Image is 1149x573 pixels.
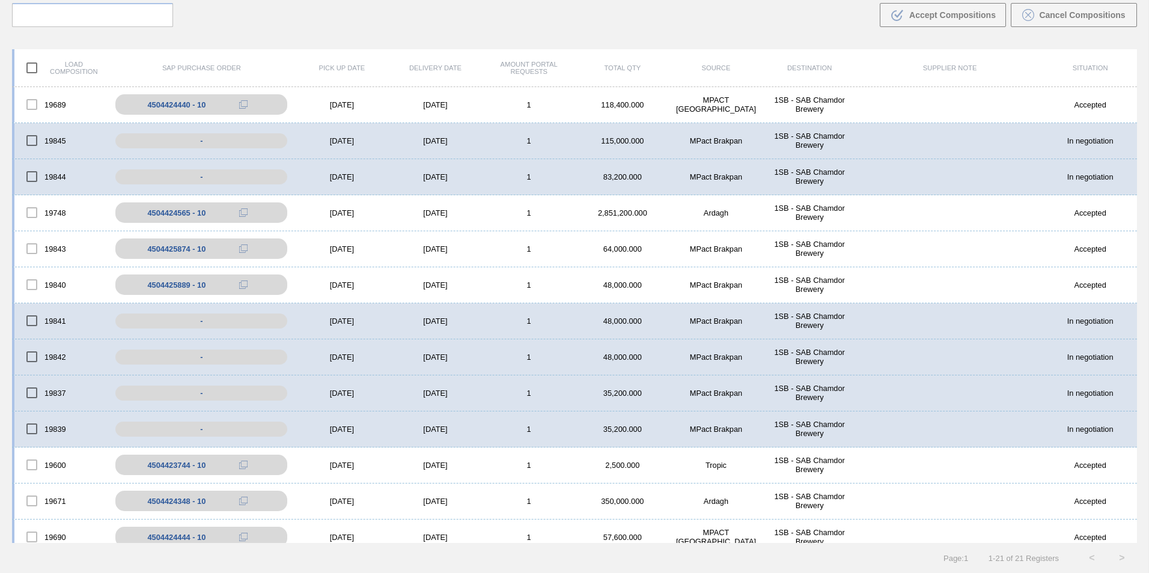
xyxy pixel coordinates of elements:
div: MPact Brakpan [669,136,763,145]
div: [DATE] [389,208,483,217]
div: In negotiation [1043,172,1137,181]
div: 1SB - SAB Chamdor Brewery [763,95,856,114]
div: 48,000.000 [576,280,669,290]
div: 1SB - SAB Chamdor Brewery [763,276,856,294]
div: [DATE] [389,461,483,470]
div: MPact Brakpan [669,317,763,326]
div: [DATE] [295,280,389,290]
span: Page : 1 [943,554,968,563]
div: Delivery Date [389,64,483,71]
div: Tropic [669,461,763,470]
div: MPact Brakpan [669,425,763,434]
div: [DATE] [389,280,483,290]
div: Amount Portal Requests [482,61,576,75]
div: 19842 [14,344,108,369]
div: 19689 [14,92,108,117]
div: 19837 [14,380,108,405]
div: 1 [482,353,576,362]
div: 1 [482,533,576,542]
div: 19843 [14,236,108,261]
div: 1SB - SAB Chamdor Brewery [763,384,856,402]
div: MPact Brakpan [669,389,763,398]
div: [DATE] [389,425,483,434]
div: 2,500.000 [576,461,669,470]
div: 1SB - SAB Chamdor Brewery [763,312,856,330]
div: [DATE] [389,389,483,398]
div: 19839 [14,416,108,441]
div: Copy [231,458,255,472]
div: [DATE] [295,353,389,362]
div: 1SB - SAB Chamdor Brewery [763,348,856,366]
div: 4504424565 - 10 [147,208,206,217]
div: 19840 [14,272,108,297]
div: 4504425874 - 10 [147,244,206,253]
div: - [115,422,287,437]
div: - [115,169,287,184]
div: 19844 [14,164,108,189]
div: [DATE] [295,425,389,434]
div: 1SB - SAB Chamdor Brewery [763,132,856,150]
div: [DATE] [295,389,389,398]
div: 115,000.000 [576,136,669,145]
div: Accepted [1043,208,1137,217]
div: MPACT Pinetown [669,95,763,114]
div: 1 [482,425,576,434]
div: Accepted [1043,533,1137,542]
div: 1 [482,208,576,217]
div: Supplier Note [856,64,1043,71]
div: [DATE] [295,461,389,470]
div: Ardagh [669,208,763,217]
div: 19690 [14,524,108,550]
div: Copy [231,241,255,256]
div: Accepted [1043,280,1137,290]
div: In negotiation [1043,389,1137,398]
div: [DATE] [295,244,389,253]
div: Ardagh [669,497,763,506]
div: 1 [482,497,576,506]
div: [DATE] [389,172,483,181]
div: 4504424444 - 10 [147,533,206,542]
div: Situation [1043,64,1137,71]
div: 4504424348 - 10 [147,497,206,506]
div: 1SB - SAB Chamdor Brewery [763,456,856,474]
div: In negotiation [1043,425,1137,434]
div: In negotiation [1043,317,1137,326]
div: Total Qty [576,64,669,71]
div: 19600 [14,452,108,477]
div: [DATE] [389,533,483,542]
div: Accepted [1043,497,1137,506]
span: 1 - 21 of 21 Registers [986,554,1059,563]
div: 1 [482,461,576,470]
div: - [115,386,287,401]
span: Cancel Compositions [1039,10,1125,20]
span: Accept Compositions [909,10,996,20]
div: 1SB - SAB Chamdor Brewery [763,204,856,222]
button: Accept Compositions [880,3,1006,27]
div: - [115,133,287,148]
div: SAP Purchase Order [108,64,295,71]
div: 1 [482,280,576,290]
div: Copy [231,530,255,544]
div: 4504424440 - 10 [147,100,206,109]
button: Cancel Compositions [1011,3,1137,27]
div: 83,200.000 [576,172,669,181]
div: 19748 [14,200,108,225]
div: [DATE] [295,100,389,109]
div: 35,200.000 [576,389,669,398]
div: 1 [482,389,576,398]
div: In negotiation [1043,353,1137,362]
div: MPACT Pinetown [669,528,763,546]
div: 19841 [14,308,108,333]
div: 1SB - SAB Chamdor Brewery [763,492,856,510]
div: [DATE] [295,317,389,326]
div: 64,000.000 [576,244,669,253]
div: [DATE] [389,497,483,506]
div: MPact Brakpan [669,172,763,181]
div: 1 [482,172,576,181]
div: 48,000.000 [576,353,669,362]
div: Copy [231,277,255,292]
div: 118,400.000 [576,100,669,109]
div: 35,200.000 [576,425,669,434]
div: Source [669,64,763,71]
div: In negotiation [1043,136,1137,145]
